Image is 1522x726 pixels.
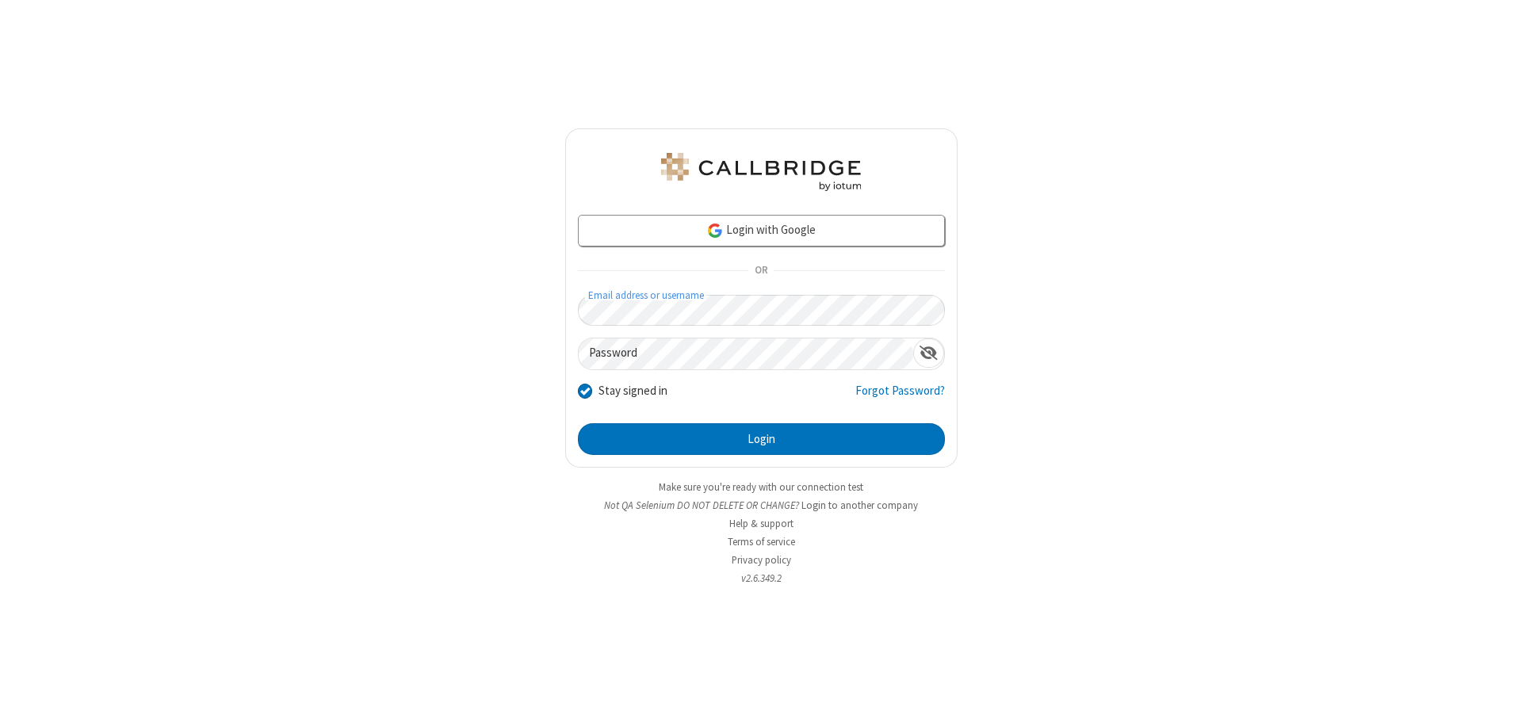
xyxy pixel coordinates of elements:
a: Forgot Password? [855,382,945,412]
a: Make sure you're ready with our connection test [659,480,863,494]
img: google-icon.png [706,222,724,239]
button: Login to another company [801,498,918,513]
a: Terms of service [728,535,795,548]
input: Password [579,338,913,369]
li: Not QA Selenium DO NOT DELETE OR CHANGE? [565,498,958,513]
span: OR [748,260,774,282]
li: v2.6.349.2 [565,571,958,586]
label: Stay signed in [598,382,667,400]
div: Show password [913,338,944,368]
button: Login [578,423,945,455]
a: Privacy policy [732,553,791,567]
input: Email address or username [578,295,945,326]
a: Help & support [729,517,794,530]
img: QA Selenium DO NOT DELETE OR CHANGE [658,153,864,191]
a: Login with Google [578,215,945,246]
